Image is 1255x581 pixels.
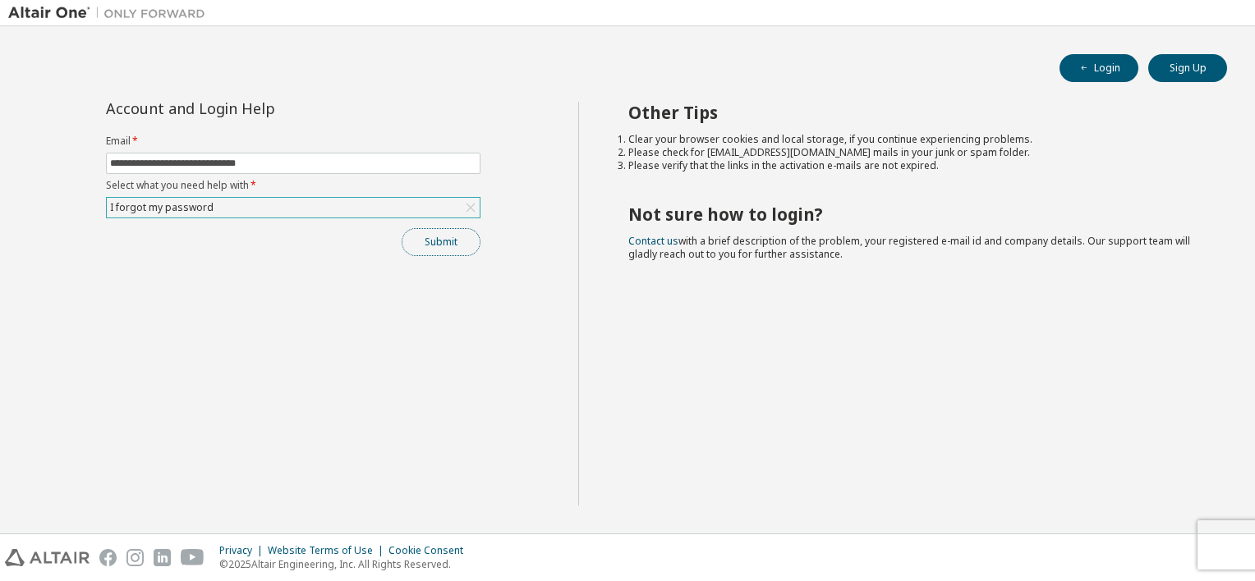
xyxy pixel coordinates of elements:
[126,549,144,566] img: instagram.svg
[106,135,480,148] label: Email
[628,133,1198,146] li: Clear your browser cookies and local storage, if you continue experiencing problems.
[628,204,1198,225] h2: Not sure how to login?
[628,234,678,248] a: Contact us
[628,234,1190,261] span: with a brief description of the problem, your registered e-mail id and company details. Our suppo...
[154,549,171,566] img: linkedin.svg
[5,549,90,566] img: altair_logo.svg
[628,102,1198,123] h2: Other Tips
[181,549,205,566] img: youtube.svg
[402,228,480,256] button: Submit
[99,549,117,566] img: facebook.svg
[628,159,1198,172] li: Please verify that the links in the activation e-mails are not expired.
[1148,54,1227,82] button: Sign Up
[106,179,480,192] label: Select what you need help with
[628,146,1198,159] li: Please check for [EMAIL_ADDRESS][DOMAIN_NAME] mails in your junk or spam folder.
[106,102,406,115] div: Account and Login Help
[1060,54,1138,82] button: Login
[108,199,216,217] div: I forgot my password
[268,544,388,557] div: Website Terms of Use
[8,5,214,21] img: Altair One
[388,544,473,557] div: Cookie Consent
[219,544,268,557] div: Privacy
[107,198,480,217] div: I forgot my password
[219,557,473,571] p: © 2025 Altair Engineering, Inc. All Rights Reserved.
